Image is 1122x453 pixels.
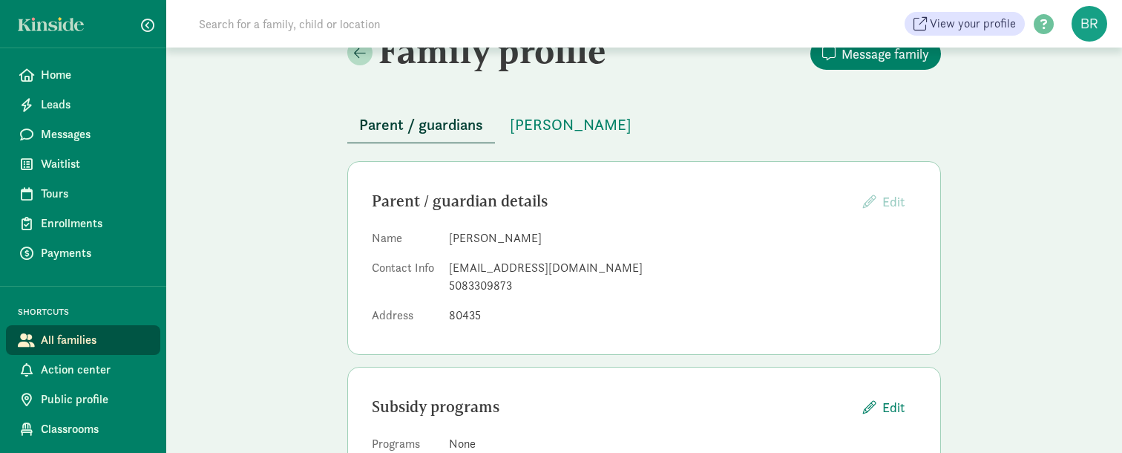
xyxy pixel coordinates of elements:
a: Classrooms [6,414,160,444]
span: Action center [41,361,148,379]
dt: Name [372,229,437,253]
span: Public profile [41,391,148,408]
a: Waitlist [6,149,160,179]
button: [PERSON_NAME] [498,107,643,143]
a: Action center [6,355,160,385]
span: Messages [41,126,148,143]
dd: [PERSON_NAME] [449,229,916,247]
span: Classrooms [41,420,148,438]
a: Enrollments [6,209,160,238]
a: Home [6,60,160,90]
a: Parent / guardians [347,117,495,134]
dt: Contact Info [372,259,437,301]
h2: Family profile [347,30,641,71]
input: Search for a family, child or location [190,9,606,39]
span: Home [41,66,148,84]
button: Parent / guardians [347,107,495,143]
span: Message family [841,44,929,64]
a: Payments [6,238,160,268]
span: All families [41,331,148,349]
dt: Address [372,307,437,330]
a: Tours [6,179,160,209]
a: Public profile [6,385,160,414]
a: Messages [6,120,160,149]
span: Enrollments [41,215,148,232]
span: Payments [41,244,148,262]
div: [EMAIL_ADDRESS][DOMAIN_NAME] [449,259,916,277]
dd: 80435 [449,307,916,325]
span: Leads [41,96,148,114]
a: [PERSON_NAME] [498,117,643,134]
a: View your profile [905,12,1025,36]
div: None [449,435,916,453]
a: All families [6,325,160,355]
span: Waitlist [41,155,148,173]
span: View your profile [930,15,1016,33]
button: Edit [851,391,916,423]
span: Parent / guardians [359,113,483,137]
button: Edit [851,186,916,218]
a: Leads [6,90,160,120]
span: [PERSON_NAME] [510,113,631,137]
span: Edit [882,397,905,417]
div: 5083309873 [449,277,916,295]
div: Subsidy programs [372,395,851,419]
span: Edit [882,193,905,210]
iframe: Chat Widget [1048,382,1122,453]
span: Tours [41,185,148,203]
button: Message family [810,38,941,70]
div: Parent / guardian details [372,189,851,213]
